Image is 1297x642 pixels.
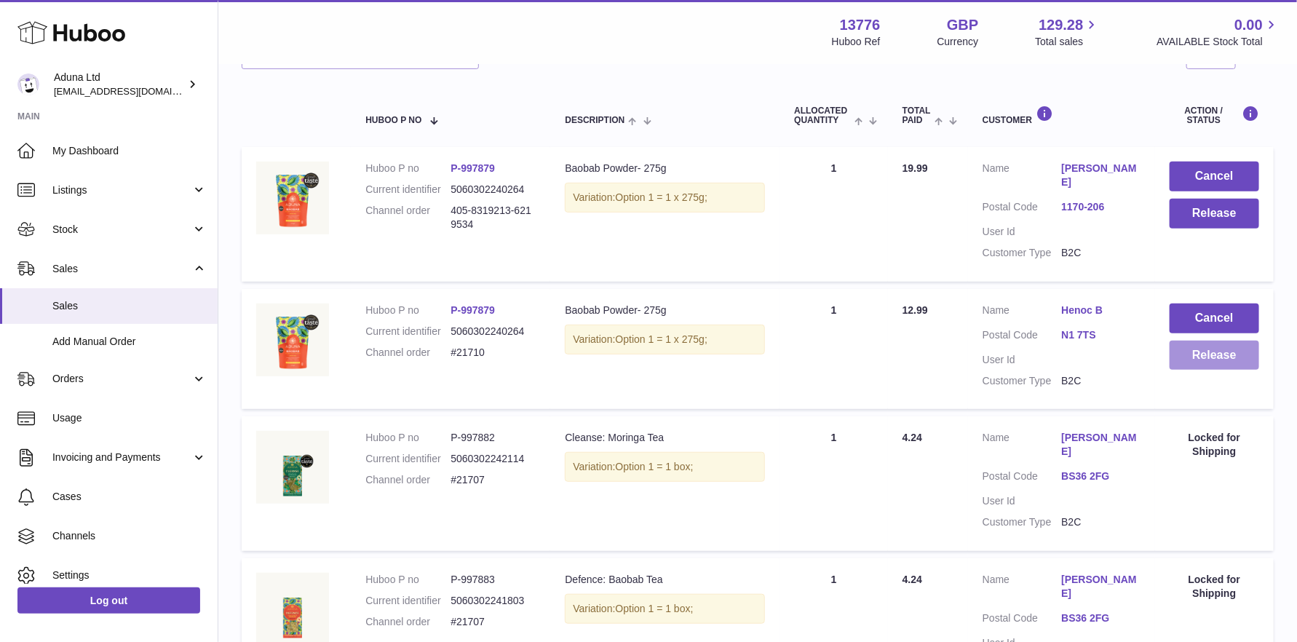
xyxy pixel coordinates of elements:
span: Description [565,116,624,125]
div: Customer [983,106,1141,125]
dd: #21707 [451,473,536,487]
div: Variation: [565,183,765,213]
div: Variation: [565,325,765,354]
button: Release [1170,199,1259,229]
dd: P-997883 [451,573,536,587]
td: 1 [780,289,888,410]
dt: User Id [983,225,1062,239]
dd: B2C [1061,515,1141,529]
a: P-997879 [451,304,495,316]
dd: 5060302241803 [451,594,536,608]
dt: Current identifier [365,452,451,466]
span: 129.28 [1039,15,1083,35]
div: Action / Status [1170,106,1259,125]
strong: GBP [947,15,978,35]
span: Channels [52,529,207,543]
span: Option 1 = 1 box; [616,603,694,614]
span: Total sales [1035,35,1100,49]
div: Currency [937,35,979,49]
a: 129.28 Total sales [1035,15,1100,49]
button: Release [1170,341,1259,370]
span: Option 1 = 1 x 275g; [616,333,707,345]
dt: Current identifier [365,325,451,338]
div: Locked for Shipping [1170,431,1259,459]
span: Usage [52,411,207,425]
td: 1 [780,147,888,281]
a: 1170-206 [1061,200,1141,214]
dd: #21707 [451,615,536,629]
span: ALLOCATED Quantity [794,106,850,125]
div: Variation: [565,594,765,624]
span: 0.00 [1234,15,1263,35]
div: Variation: [565,452,765,482]
dt: User Id [983,353,1062,367]
span: 12.99 [903,304,928,316]
img: BAOBAB-POWDER-POUCH-FOP-CHALK.jpg [256,162,329,234]
span: 4.24 [903,432,922,443]
span: 19.99 [903,162,928,174]
img: BAOBAB-POWDER-POUCH-FOP-CHALK.jpg [256,304,329,376]
span: Listings [52,183,191,197]
dt: Postal Code [983,328,1062,346]
span: Invoicing and Payments [52,451,191,464]
dt: Huboo P no [365,304,451,317]
dt: Channel order [365,615,451,629]
dt: Huboo P no [365,573,451,587]
span: 4.24 [903,574,922,585]
strong: 13776 [840,15,881,35]
a: Log out [17,587,200,614]
dd: 5060302242114 [451,452,536,466]
button: Cancel [1170,304,1259,333]
span: Option 1 = 1 x 275g; [616,191,707,203]
a: N1 7TS [1061,328,1141,342]
dt: Huboo P no [365,162,451,175]
span: Total paid [903,106,931,125]
dt: Name [983,573,1062,604]
dt: Customer Type [983,374,1062,388]
dt: Name [983,431,1062,462]
a: [PERSON_NAME] [1061,573,1141,601]
div: Baobab Powder- 275g [565,304,765,317]
a: Henoc B [1061,304,1141,317]
span: My Dashboard [52,144,207,158]
span: Cases [52,490,207,504]
span: Add Manual Order [52,335,207,349]
dd: 405-8319213-6219534 [451,204,536,231]
img: foyin.fagbemi@aduna.com [17,74,39,95]
dt: Current identifier [365,183,451,197]
dt: Name [983,162,1062,193]
dd: #21710 [451,346,536,360]
span: Huboo P no [365,116,421,125]
button: Cancel [1170,162,1259,191]
div: Defence: Baobab Tea [565,573,765,587]
a: [PERSON_NAME] [1061,162,1141,189]
dt: Postal Code [983,200,1062,218]
dd: 5060302240264 [451,183,536,197]
dt: Customer Type [983,246,1062,260]
span: Sales [52,262,191,276]
dd: 5060302240264 [451,325,536,338]
dt: Name [983,304,1062,321]
span: [EMAIL_ADDRESS][DOMAIN_NAME] [54,85,214,97]
dt: Huboo P no [365,431,451,445]
dt: Postal Code [983,611,1062,629]
dd: B2C [1061,246,1141,260]
dt: Channel order [365,204,451,231]
dt: Channel order [365,346,451,360]
span: Stock [52,223,191,237]
span: Sales [52,299,207,313]
dt: Current identifier [365,594,451,608]
a: 0.00 AVAILABLE Stock Total [1157,15,1280,49]
div: Locked for Shipping [1170,573,1259,601]
div: Cleanse: Moringa Tea [565,431,765,445]
span: Orders [52,372,191,386]
dd: P-997882 [451,431,536,445]
a: [PERSON_NAME] [1061,431,1141,459]
dd: B2C [1061,374,1141,388]
a: BS36 2FG [1061,469,1141,483]
td: 1 [780,416,888,550]
span: AVAILABLE Stock Total [1157,35,1280,49]
span: Settings [52,568,207,582]
div: Baobab Powder- 275g [565,162,765,175]
span: Option 1 = 1 box; [616,461,694,472]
